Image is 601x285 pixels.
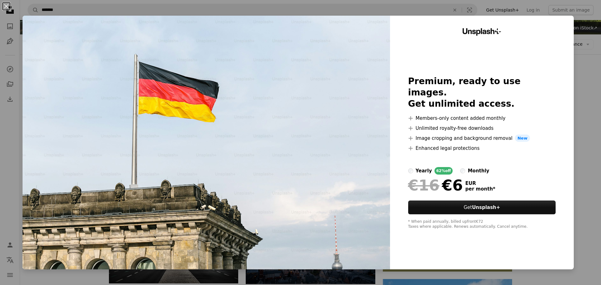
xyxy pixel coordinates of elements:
[460,168,465,173] input: monthly
[408,219,556,229] div: * When paid annually, billed upfront €72 Taxes where applicable. Renews automatically. Cancel any...
[468,167,489,175] div: monthly
[408,177,463,193] div: €6
[408,145,556,152] li: Enhanced legal protections
[408,76,556,109] h2: Premium, ready to use images. Get unlimited access.
[465,186,496,192] span: per month *
[434,167,453,175] div: 62% off
[408,135,556,142] li: Image cropping and background removal
[408,115,556,122] li: Members-only content added monthly
[408,125,556,132] li: Unlimited royalty-free downloads
[515,135,530,142] span: New
[465,181,496,186] span: EUR
[408,201,556,214] button: GetUnsplash+
[408,168,413,173] input: yearly62%off
[472,205,500,210] strong: Unsplash+
[408,177,439,193] span: €16
[416,167,432,175] div: yearly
